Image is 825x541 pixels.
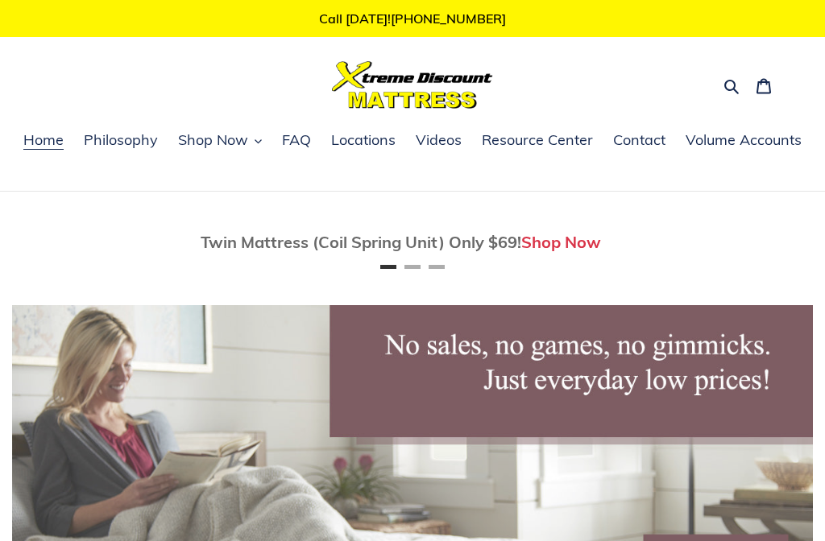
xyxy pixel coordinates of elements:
a: Philosophy [76,129,166,153]
span: Resource Center [482,130,593,150]
span: Locations [331,130,396,150]
span: Home [23,130,64,150]
span: Videos [416,130,462,150]
span: Twin Mattress (Coil Spring Unit) Only $69! [201,232,521,252]
a: Shop Now [521,232,601,252]
span: Contact [613,130,665,150]
span: Volume Accounts [686,130,802,150]
span: FAQ [282,130,311,150]
a: Resource Center [474,129,601,153]
span: Philosophy [84,130,158,150]
a: Home [15,129,72,153]
a: Contact [605,129,674,153]
button: Page 1 [380,265,396,269]
img: Xtreme Discount Mattress [332,61,493,109]
a: FAQ [274,129,319,153]
button: Page 2 [404,265,421,269]
span: Shop Now [178,130,248,150]
a: Locations [323,129,404,153]
button: Page 3 [429,265,445,269]
a: Volume Accounts [678,129,810,153]
button: Shop Now [170,129,270,153]
a: Videos [408,129,470,153]
a: [PHONE_NUMBER] [391,10,506,27]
